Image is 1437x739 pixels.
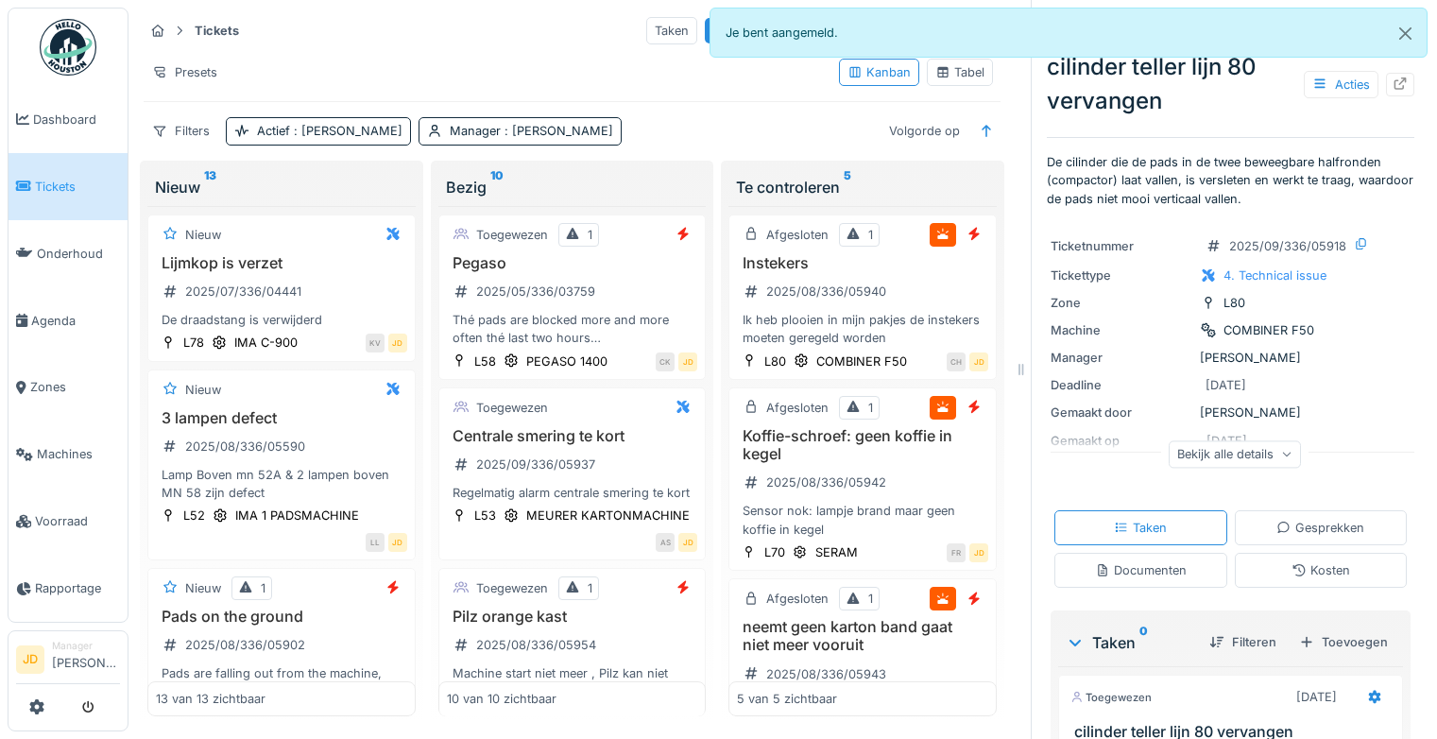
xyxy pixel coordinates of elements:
div: 2025/08/336/05954 [476,636,596,654]
div: IMA C-900 [234,334,298,352]
div: cilinder teller lijn 80 vervangen [1047,50,1414,118]
div: 5 van 5 zichtbaar [737,690,837,708]
img: Badge_color-CXgf-gQk.svg [40,19,96,76]
div: Regelmatig alarm centrale smering te kort [447,484,698,502]
div: Ticket aanmaken [705,18,839,43]
div: Afgesloten [766,226,829,244]
div: Deadline [1051,376,1192,394]
div: Filteren [1202,629,1284,655]
div: Documenten [1095,561,1187,579]
sup: 5 [844,176,851,198]
div: [DATE] [1296,688,1337,706]
div: Zone [1051,294,1192,312]
div: 2025/08/336/05943 [766,665,886,683]
div: CH [947,352,966,371]
span: Rapportage [35,579,120,597]
span: Agenda [31,312,120,330]
div: Bekijk alle details [1169,440,1301,468]
h3: Koffie-schroef: geen koffie in kegel [737,427,988,463]
div: COMBINER F50 [1223,321,1314,339]
div: Kosten [1292,561,1350,579]
div: Ticketnummer [1051,237,1192,255]
div: Afgesloten [766,399,829,417]
div: L78 [183,334,204,352]
div: JD [969,543,988,562]
div: De draadstang is verwijderd [156,311,407,329]
h3: Instekers [737,254,988,272]
sup: 13 [204,176,216,198]
div: Toegewezen [476,399,548,417]
div: Tabel [935,63,984,81]
div: JD [678,533,697,552]
div: 4. Technical issue [1223,266,1326,284]
div: 13 van 13 zichtbaar [156,690,265,708]
div: Actief [257,122,402,140]
span: : [PERSON_NAME] [501,124,613,138]
span: Tickets [35,178,120,196]
span: : [PERSON_NAME] [290,124,402,138]
div: [PERSON_NAME] [1051,349,1411,367]
div: Toegewezen [476,226,548,244]
span: Zones [30,378,120,396]
h3: Lijmkop is verzet [156,254,407,272]
div: 2025/08/336/05942 [766,473,886,491]
div: Tickettype [1051,266,1192,284]
div: 2025/07/336/04441 [185,283,301,301]
p: De cilinder die de pads in de twee beweegbare halfronden (compactor) laat vallen, is versleten en... [1047,153,1414,208]
span: Onderhoud [37,245,120,263]
div: SERAM [815,543,858,561]
div: Acties [1304,71,1378,98]
a: Agenda [9,287,128,354]
div: L80 [1223,294,1245,312]
div: Toevoegen [1292,629,1395,655]
a: Zones [9,354,128,421]
div: Taken [1114,519,1167,537]
a: Tickets [9,153,128,220]
div: 1 [868,226,873,244]
div: 10 van 10 zichtbaar [447,690,556,708]
div: PEGASO 1400 [526,352,607,370]
div: Manager [1051,349,1192,367]
div: L52 [183,507,205,524]
div: FR [947,543,966,562]
h3: neemt geen karton band gaat niet meer vooruit [737,618,988,654]
div: Gesprekken [1276,519,1364,537]
span: Voorraad [35,512,120,530]
div: JD [678,352,697,371]
div: 2025/08/336/05940 [766,283,886,301]
div: Ik heb plooien in mijn pakjes de instekers moeten geregeld worden [737,311,988,347]
div: LL [366,533,385,552]
div: Te controleren [736,176,989,198]
div: L70 [764,543,785,561]
div: Gemaakt door [1051,404,1192,421]
h3: Pilz orange kast [447,608,698,626]
div: L80 [764,352,786,370]
div: Kanban [847,63,911,81]
a: JD Manager[PERSON_NAME] [16,639,120,684]
div: IMA 1 PADSMACHINE [235,507,359,524]
div: JD [969,352,988,371]
a: Machines [9,421,128,489]
div: Taken [646,17,697,44]
div: Volgorde op [881,117,968,145]
div: Toegewezen [1070,690,1152,706]
div: Nieuw [185,381,221,399]
div: Pads are falling out from the machine, from stapeling [156,664,407,700]
li: [PERSON_NAME] [52,639,120,679]
div: COMBINER F50 [816,352,907,370]
div: Je bent aangemeld. [710,8,1428,58]
li: JD [16,645,44,674]
button: Close [1384,9,1427,59]
div: AS [656,533,675,552]
a: Voorraad [9,488,128,555]
div: 2025/08/336/05902 [185,636,305,654]
h3: Pads on the ground [156,608,407,626]
div: 2025/05/336/03759 [476,283,595,301]
div: Afgesloten [766,590,829,608]
div: Manager [450,122,613,140]
div: Toegewezen [476,579,548,597]
div: 2025/09/336/05937 [476,455,595,473]
strong: Tickets [187,22,247,40]
div: Bezig [446,176,699,198]
sup: 0 [1139,631,1148,654]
